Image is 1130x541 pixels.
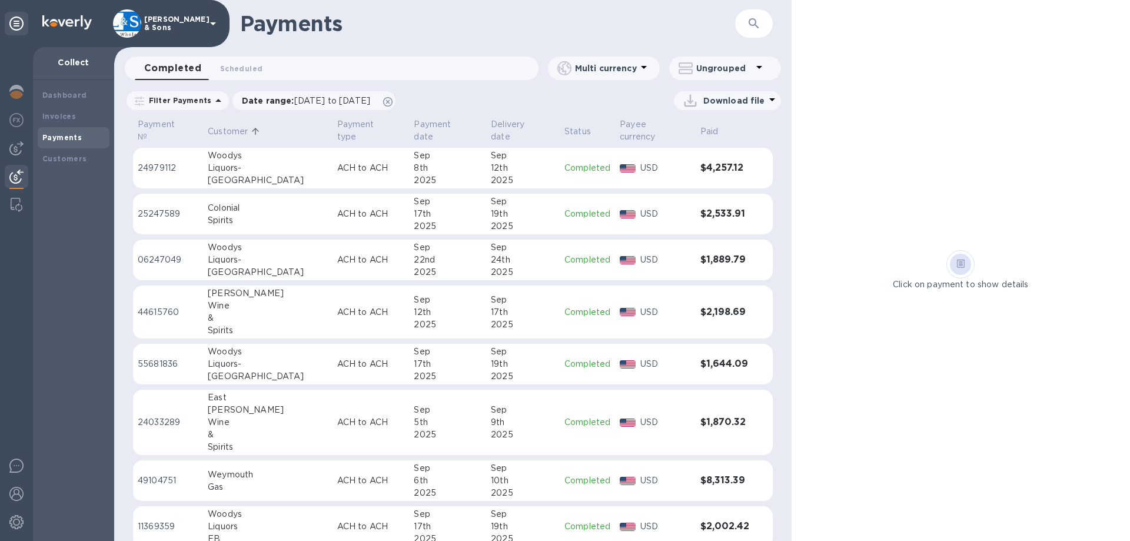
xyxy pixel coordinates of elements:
h3: $8,313.39 [700,475,749,486]
div: Sep [414,195,481,208]
img: Logo [42,15,92,29]
p: ACH to ACH [337,520,405,533]
h3: $1,644.09 [700,359,749,370]
div: Sep [414,294,481,306]
h3: $2,533.91 [700,208,749,220]
span: Payment № [138,118,198,143]
p: Completed [564,306,610,318]
div: Spirits [208,441,327,453]
p: Completed [564,474,610,487]
img: Foreign exchange [9,113,24,127]
div: 2025 [491,487,555,499]
span: Status [564,125,606,138]
div: East [208,391,327,404]
img: USD [620,210,636,218]
b: Payments [42,133,82,142]
div: Woodys [208,346,327,358]
div: 8th [414,162,481,174]
img: USD [620,308,636,316]
span: Payment date [414,118,481,143]
h3: $4,257.12 [700,162,749,174]
p: 44615760 [138,306,198,318]
div: Sep [414,462,481,474]
div: Sep [491,462,555,474]
div: 2025 [414,318,481,331]
span: Payee currency [620,118,690,143]
div: 2025 [491,174,555,187]
img: USD [620,419,636,427]
p: USD [640,208,691,220]
p: Status [564,125,591,138]
img: USD [620,360,636,369]
p: Paid [700,125,719,138]
div: Woodys [208,241,327,254]
span: Scheduled [220,62,262,75]
div: Wine [208,300,327,312]
p: USD [640,474,691,487]
div: 10th [491,474,555,487]
p: 24033289 [138,416,198,429]
span: Delivery date [491,118,555,143]
div: [PERSON_NAME] [208,287,327,300]
div: 12th [491,162,555,174]
div: Liquors-[GEOGRAPHIC_DATA] [208,254,327,278]
p: Date range : [242,95,376,107]
img: USD [620,523,636,531]
div: Sep [414,404,481,416]
div: 17th [414,520,481,533]
p: ACH to ACH [337,162,405,174]
div: 2025 [414,487,481,499]
p: 06247049 [138,254,198,266]
div: Unpin categories [5,12,28,35]
p: Completed [564,254,610,266]
div: Sep [414,241,481,254]
div: Wine [208,416,327,429]
p: 11369359 [138,520,198,533]
p: Multi currency [575,62,637,74]
p: 55681836 [138,358,198,370]
p: Download file [703,95,765,107]
div: Woodys [208,150,327,162]
div: Spirits [208,214,327,227]
span: Completed [144,60,201,77]
b: Customers [42,154,87,163]
div: Woodys [208,508,327,520]
p: 24979112 [138,162,198,174]
div: Liquors-[GEOGRAPHIC_DATA] [208,162,327,187]
p: Payee currency [620,118,675,143]
div: 12th [414,306,481,318]
p: Completed [564,416,610,429]
p: USD [640,254,691,266]
span: [DATE] to [DATE] [294,96,370,105]
p: ACH to ACH [337,358,405,370]
div: 2025 [491,220,555,233]
div: 6th [414,474,481,487]
div: Gas [208,481,327,493]
div: 2025 [491,266,555,278]
div: Sep [414,150,481,162]
p: 49104751 [138,474,198,487]
div: Sep [491,195,555,208]
span: Customer [208,125,263,138]
span: Payment type [337,118,405,143]
p: Ungrouped [696,62,752,74]
div: Sep [491,346,555,358]
p: USD [640,416,691,429]
span: Paid [700,125,734,138]
div: 22nd [414,254,481,266]
p: ACH to ACH [337,254,405,266]
p: ACH to ACH [337,474,405,487]
div: Spirits [208,324,327,337]
div: 2025 [491,318,555,331]
p: Delivery date [491,118,540,143]
div: 17th [414,358,481,370]
p: ACH to ACH [337,208,405,220]
div: Colonial [208,202,327,214]
div: [PERSON_NAME] [208,404,327,416]
h3: $1,870.32 [700,417,749,428]
div: Sep [491,241,555,254]
p: Payment date [414,118,466,143]
h3: $1,889.79 [700,254,749,265]
div: 24th [491,254,555,266]
div: 19th [491,208,555,220]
